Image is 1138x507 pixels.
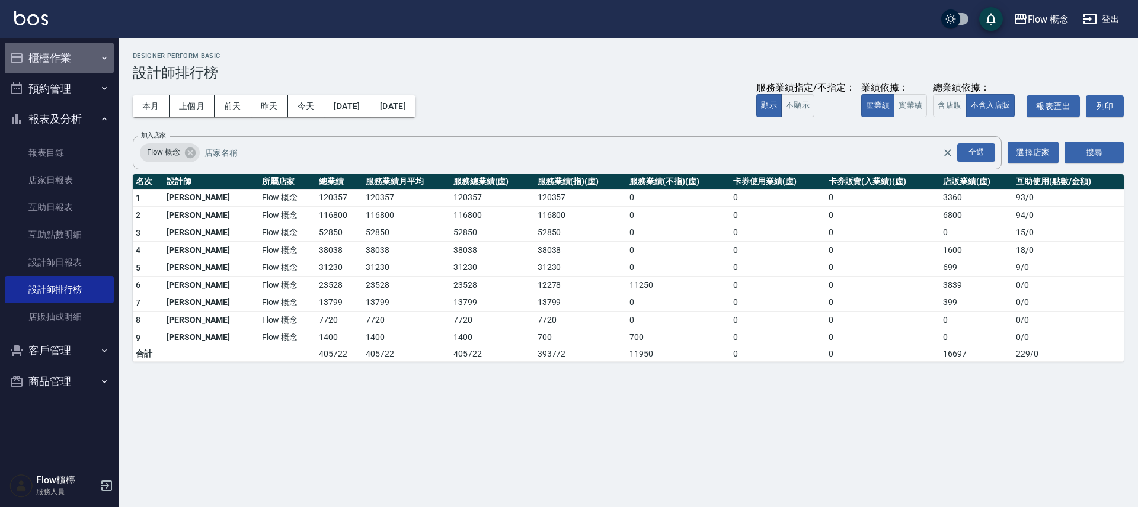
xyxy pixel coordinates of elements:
[136,298,140,307] span: 7
[1013,277,1124,294] td: 0 / 0
[164,242,259,259] td: [PERSON_NAME]
[5,366,114,397] button: 商品管理
[133,174,164,190] th: 名次
[450,329,535,346] td: 1400
[1013,294,1124,312] td: 0 / 0
[730,259,826,277] td: 0
[136,210,140,220] span: 2
[626,224,730,242] td: 0
[626,207,730,224] td: 0
[251,95,288,117] button: 昨天
[940,189,1013,207] td: 3360
[5,104,114,134] button: 報表及分析
[288,95,325,117] button: 今天
[259,174,317,190] th: 所屬店家
[626,329,730,346] td: 700
[626,277,730,294] td: 11250
[535,242,626,259] td: 38038
[730,207,826,224] td: 0
[1027,95,1080,117] button: 報表匯出
[5,43,114,73] button: 櫃檯作業
[450,277,535,294] td: 23528
[1078,8,1124,30] button: 登出
[939,145,956,161] button: Clear
[730,312,826,329] td: 0
[136,263,140,272] span: 5
[535,224,626,242] td: 52850
[535,277,626,294] td: 12278
[363,189,450,207] td: 120357
[164,277,259,294] td: [PERSON_NAME]
[826,224,941,242] td: 0
[933,82,1021,94] div: 總業績依據：
[1013,174,1124,190] th: 互助使用(點數/金額)
[1013,312,1124,329] td: 0 / 0
[136,228,140,238] span: 3
[826,312,941,329] td: 0
[136,245,140,255] span: 4
[164,207,259,224] td: [PERSON_NAME]
[450,259,535,277] td: 31230
[164,224,259,242] td: [PERSON_NAME]
[316,312,363,329] td: 7720
[826,294,941,312] td: 0
[535,259,626,277] td: 31230
[316,242,363,259] td: 38038
[730,174,826,190] th: 卡券使用業績(虛)
[5,73,114,104] button: 預約管理
[316,189,363,207] td: 120357
[826,346,941,362] td: 0
[259,207,317,224] td: Flow 概念
[141,131,166,140] label: 加入店家
[316,174,363,190] th: 總業績
[450,346,535,362] td: 405722
[535,312,626,329] td: 7720
[370,95,415,117] button: [DATE]
[259,294,317,312] td: Flow 概念
[5,194,114,221] a: 互助日報表
[940,259,1013,277] td: 699
[826,207,941,224] td: 0
[626,346,730,362] td: 11950
[316,259,363,277] td: 31230
[140,146,187,158] span: Flow 概念
[826,329,941,346] td: 0
[5,303,114,330] a: 店販抽成明細
[1028,12,1069,27] div: Flow 概念
[940,294,1013,312] td: 399
[316,346,363,362] td: 405722
[940,277,1013,294] td: 3839
[940,207,1013,224] td: 6800
[363,259,450,277] td: 31230
[136,193,140,203] span: 1
[940,242,1013,259] td: 1600
[363,224,450,242] td: 52850
[133,65,1124,81] h3: 設計師排行榜
[450,312,535,329] td: 7720
[136,280,140,290] span: 6
[259,242,317,259] td: Flow 概念
[940,312,1013,329] td: 0
[730,224,826,242] td: 0
[316,329,363,346] td: 1400
[1013,242,1124,259] td: 18 / 0
[133,95,170,117] button: 本月
[133,174,1124,362] table: a dense table
[535,189,626,207] td: 120357
[626,294,730,312] td: 0
[1013,189,1124,207] td: 93 / 0
[450,224,535,242] td: 52850
[316,224,363,242] td: 52850
[730,277,826,294] td: 0
[730,189,826,207] td: 0
[215,95,251,117] button: 前天
[535,207,626,224] td: 116800
[363,312,450,329] td: 7720
[933,94,966,117] button: 含店販
[756,94,782,117] button: 顯示
[5,166,114,194] a: 店家日報表
[781,94,814,117] button: 不顯示
[1013,329,1124,346] td: 0 / 0
[1013,207,1124,224] td: 94 / 0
